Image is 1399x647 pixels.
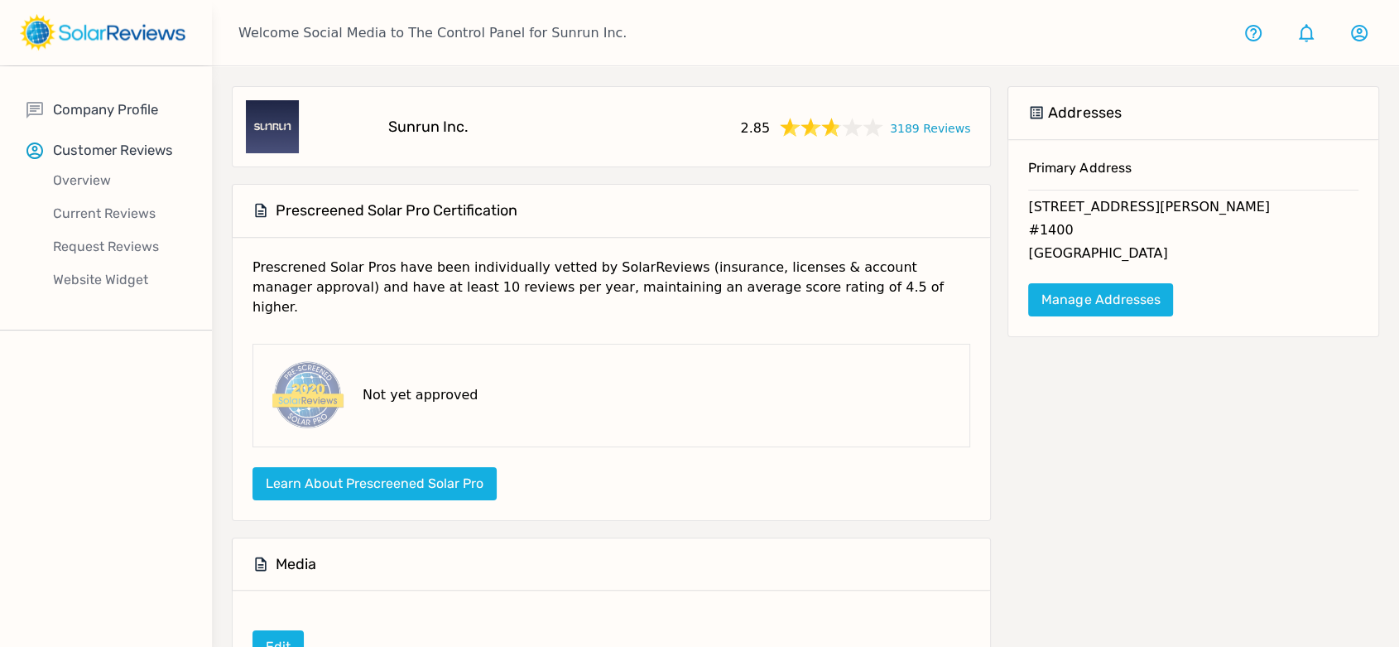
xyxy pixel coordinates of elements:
[1028,220,1358,244] p: #1400
[276,555,316,574] h5: Media
[740,115,770,138] span: 2.85
[53,140,173,161] p: Customer Reviews
[26,204,212,224] p: Current Reviews
[26,263,212,297] a: Website Widget
[276,201,517,220] h5: Prescreened Solar Pro Certification
[26,197,212,230] a: Current Reviews
[1028,197,1358,220] p: [STREET_ADDRESS][PERSON_NAME]
[388,118,469,137] h5: Sunrun Inc.
[252,258,970,331] p: Prescrened Solar Pros have been individually vetted by SolarReviews (insurance, licenses & accoun...
[267,358,346,433] img: prescreened-badge.png
[363,385,478,405] p: Not yet approved
[26,237,212,257] p: Request Reviews
[26,270,212,290] p: Website Widget
[252,467,497,500] button: Learn about Prescreened Solar Pro
[26,230,212,263] a: Request Reviews
[1048,104,1121,123] h5: Addresses
[238,23,627,43] p: Welcome Social Media to The Control Panel for Sunrun Inc.
[1028,160,1358,190] h6: Primary Address
[1028,283,1173,316] a: Manage Addresses
[53,99,158,120] p: Company Profile
[1028,244,1358,267] p: [GEOGRAPHIC_DATA]
[252,476,497,491] a: Learn about Prescreened Solar Pro
[890,117,970,138] a: 3189 Reviews
[26,171,212,191] p: Overview
[26,164,212,197] a: Overview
